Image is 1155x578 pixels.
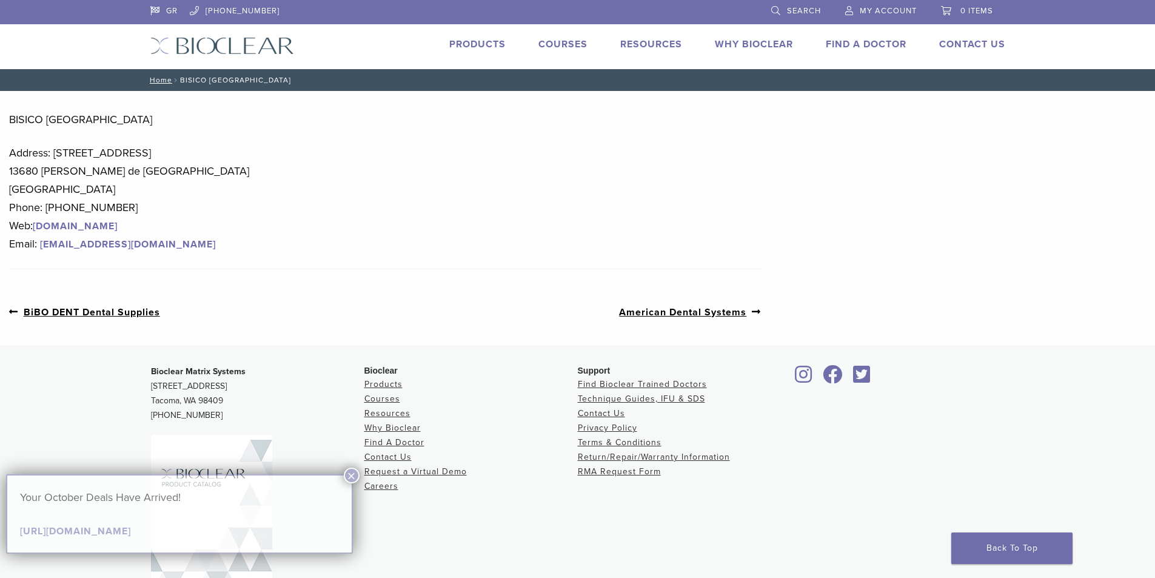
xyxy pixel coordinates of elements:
a: Back To Top [951,533,1073,564]
nav: Post Navigation [9,279,761,345]
p: [STREET_ADDRESS] Tacoma, WA 98409 [PHONE_NUMBER] [151,365,364,423]
a: Courses [538,38,588,50]
a: Find A Doctor [826,38,906,50]
a: Home [146,76,172,84]
nav: BISICO [GEOGRAPHIC_DATA] [141,69,1014,91]
p: BISICO [GEOGRAPHIC_DATA] [9,110,761,129]
span: Support [578,366,611,375]
a: Why Bioclear [715,38,793,50]
a: Products [449,38,506,50]
a: Terms & Conditions [578,437,661,448]
img: Bioclear [150,37,294,55]
a: Contact Us [364,452,412,462]
a: Products [364,379,403,389]
a: [EMAIL_ADDRESS][DOMAIN_NAME] [37,238,219,250]
a: Resources [620,38,682,50]
a: Return/Repair/Warranty Information [578,452,730,462]
a: Courses [364,394,400,404]
a: [URL][DOMAIN_NAME] [20,525,131,537]
span: My Account [860,6,917,16]
a: BiBO DENT Dental Supplies [9,304,160,320]
a: Find A Doctor [364,437,424,448]
a: Bioclear [849,372,875,385]
p: Your October Deals Have Arrived! [20,488,339,506]
a: Request a Virtual Demo [364,466,467,477]
a: Bioclear [791,372,817,385]
span: / [172,77,180,83]
p: Address: [STREET_ADDRESS] 13680 [PERSON_NAME] de [GEOGRAPHIC_DATA] [GEOGRAPHIC_DATA] Phone: [PHON... [9,144,761,253]
a: Bioclear [819,372,847,385]
a: American Dental Systems [619,304,761,320]
span: 0 items [960,6,993,16]
a: RMA Request Form [578,466,661,477]
a: Privacy Policy [578,423,637,433]
button: Close [344,468,360,483]
a: Contact Us [578,408,625,418]
strong: Bioclear Matrix Systems [151,366,246,377]
a: Technique Guides, IFU & SDS [578,394,705,404]
span: Search [787,6,821,16]
a: Contact Us [939,38,1005,50]
a: Why Bioclear [364,423,421,433]
a: Resources [364,408,410,418]
a: [DOMAIN_NAME] [33,220,118,232]
a: Find Bioclear Trained Doctors [578,379,707,389]
span: Bioclear [364,366,398,375]
a: Careers [364,481,398,491]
